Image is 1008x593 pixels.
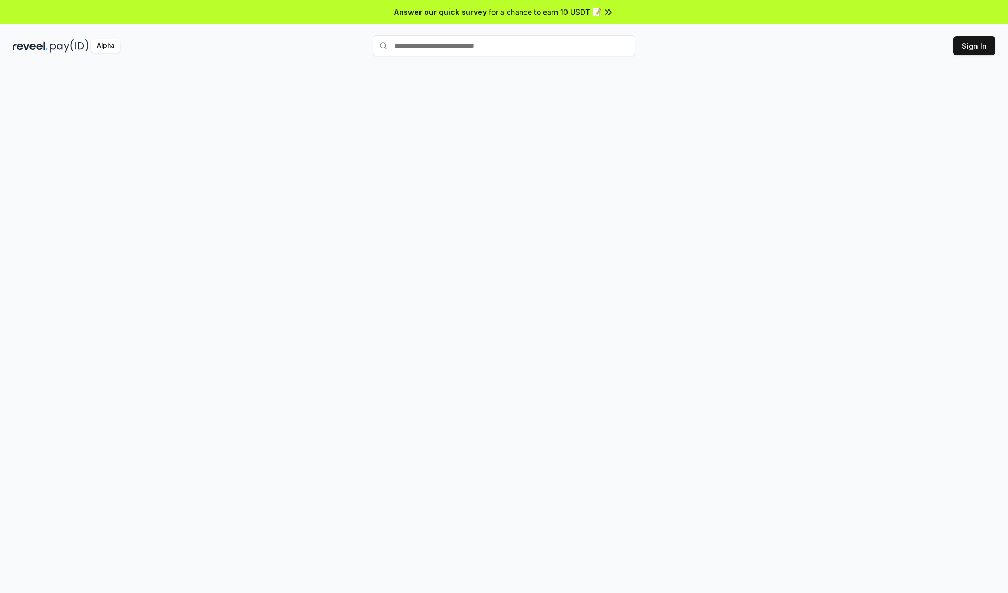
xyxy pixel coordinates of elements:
button: Sign In [953,36,995,55]
span: Answer our quick survey [394,6,487,17]
span: for a chance to earn 10 USDT 📝 [489,6,601,17]
img: pay_id [50,39,89,53]
img: reveel_dark [13,39,48,53]
div: Alpha [91,39,120,53]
